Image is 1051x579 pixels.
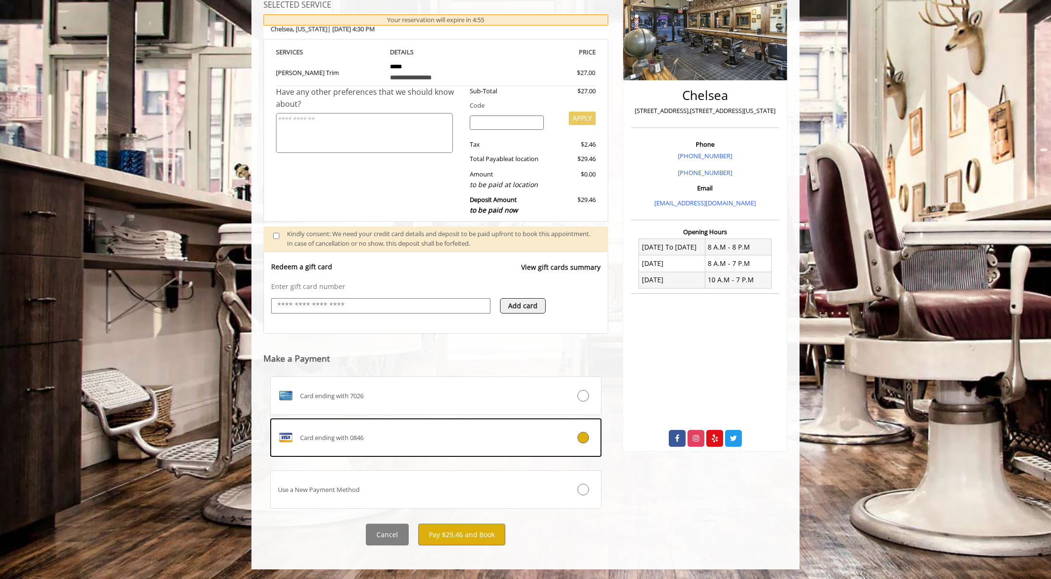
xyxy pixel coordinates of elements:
div: Amount [463,169,551,190]
td: [DATE] To [DATE] [639,239,705,255]
td: 8 A.M - 8 P.M [705,239,771,255]
th: SERVICE [276,47,383,58]
h2: Chelsea [634,88,776,102]
b: Deposit Amount [470,195,518,214]
h3: Phone [634,141,776,148]
h3: SELECTED SERVICE [263,1,608,10]
h3: Opening Hours [631,228,779,235]
td: 10 A.M - 7 P.M [705,272,771,288]
td: 8 A.M - 7 P.M [705,255,771,272]
th: DETAILS [383,47,489,58]
th: PRICE [489,47,596,58]
td: [DATE] [639,272,705,288]
a: View gift cards summary [521,262,601,282]
button: Pay $29.46 and Book [418,524,505,545]
p: Enter gift card number [271,282,601,291]
div: $29.46 [551,154,595,164]
td: [PERSON_NAME] Trim [276,57,383,86]
span: at location [508,154,538,163]
div: Use a New Payment Method [271,485,546,495]
span: , [US_STATE] [293,25,327,33]
div: Kindly consent: We need your credit card details and deposit to be paid upfront to book this appo... [287,229,599,249]
a: [PHONE_NUMBER] [678,168,732,177]
div: $27.00 [551,86,595,96]
h3: Email [634,185,776,191]
td: [DATE] [639,255,705,272]
div: Your reservation will expire in 4:55 [263,14,608,25]
b: Chelsea | [DATE] 4:30 PM [271,25,375,33]
p: Redeem a gift card [271,262,332,272]
a: [EMAIL_ADDRESS][DOMAIN_NAME] [654,199,756,207]
div: to be paid at location [470,179,544,190]
button: Add card [500,298,546,314]
span: Card ending with 0846 [300,433,363,443]
div: $29.46 [551,195,595,215]
img: AMEX [278,388,293,403]
div: Total Payable [463,154,551,164]
img: VISA [278,430,293,445]
div: Code [463,101,596,111]
p: [STREET_ADDRESS],[STREET_ADDRESS][US_STATE] [634,106,776,116]
label: Make a Payment [263,354,330,363]
label: Use a New Payment Method [270,470,601,509]
div: $0.00 [551,169,595,190]
div: Sub-Total [463,86,551,96]
div: Tax [463,139,551,150]
div: Have any other preferences that we should know about? [276,86,463,111]
div: $2.46 [551,139,595,150]
button: APPLY [569,112,596,125]
span: to be paid now [470,205,518,214]
div: $27.00 [542,68,595,78]
button: Cancel [366,524,409,545]
a: [PHONE_NUMBER] [678,151,732,160]
span: Card ending with 7026 [300,391,363,401]
span: S [300,48,303,56]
